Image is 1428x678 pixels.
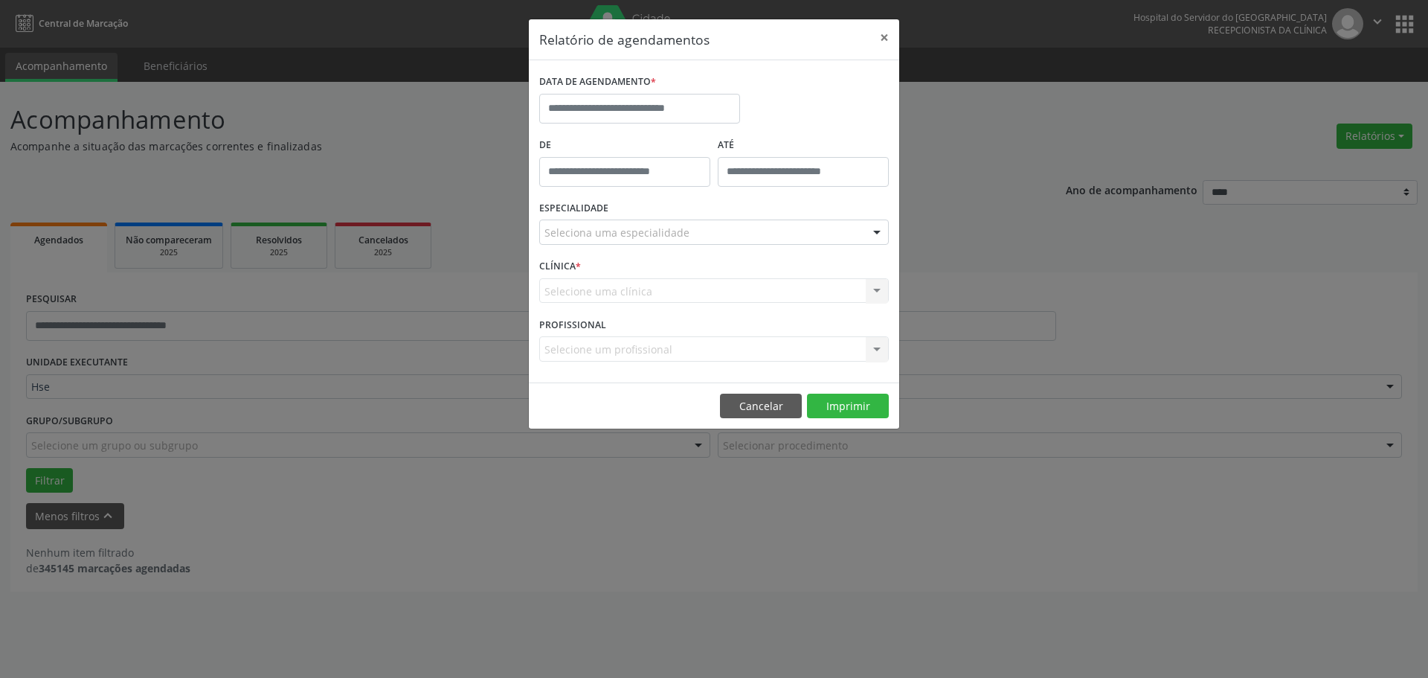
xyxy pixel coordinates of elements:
[539,255,581,278] label: CLÍNICA
[869,19,899,56] button: Close
[539,134,710,157] label: De
[718,134,889,157] label: ATÉ
[539,313,606,336] label: PROFISSIONAL
[544,225,689,240] span: Seleciona uma especialidade
[720,394,802,419] button: Cancelar
[539,71,656,94] label: DATA DE AGENDAMENTO
[807,394,889,419] button: Imprimir
[539,30,710,49] h5: Relatório de agendamentos
[539,197,608,220] label: ESPECIALIDADE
